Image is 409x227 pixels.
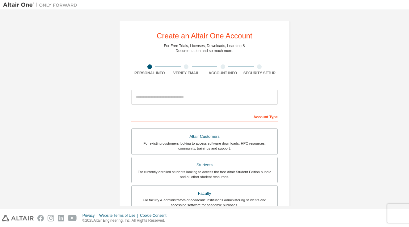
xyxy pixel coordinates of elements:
[135,132,274,141] div: Altair Customers
[82,213,99,218] div: Privacy
[2,215,34,221] img: altair_logo.svg
[135,198,274,207] div: For faculty & administrators of academic institutions administering students and accessing softwa...
[241,71,278,76] div: Security Setup
[164,43,245,53] div: For Free Trials, Licenses, Downloads, Learning & Documentation and so much more.
[3,2,80,8] img: Altair One
[204,71,241,76] div: Account Info
[135,169,274,179] div: For currently enrolled students looking to access the free Altair Student Edition bundle and all ...
[131,71,168,76] div: Personal Info
[68,215,77,221] img: youtube.svg
[135,141,274,151] div: For existing customers looking to access software downloads, HPC resources, community, trainings ...
[48,215,54,221] img: instagram.svg
[37,215,44,221] img: facebook.svg
[82,218,170,223] p: © 2025 Altair Engineering, Inc. All Rights Reserved.
[131,111,278,121] div: Account Type
[99,213,140,218] div: Website Terms of Use
[140,213,170,218] div: Cookie Consent
[135,161,274,169] div: Students
[157,32,252,40] div: Create an Altair One Account
[135,189,274,198] div: Faculty
[58,215,64,221] img: linkedin.svg
[168,71,205,76] div: Verify Email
